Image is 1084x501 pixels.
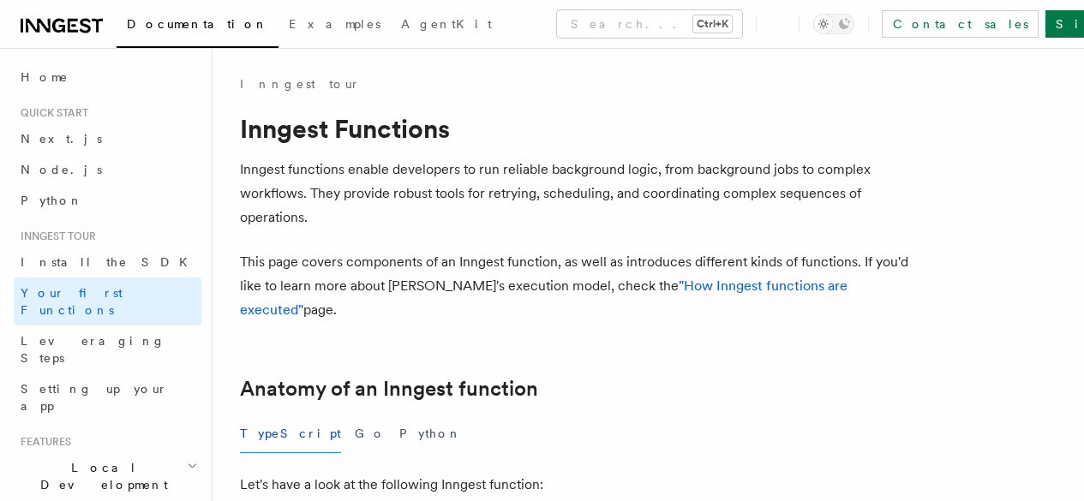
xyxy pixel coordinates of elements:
a: Setting up your app [14,373,201,421]
span: Quick start [14,106,88,120]
a: Python [14,185,201,216]
a: Contact sales [882,10,1039,38]
a: Your first Functions [14,277,201,325]
a: Node.js [14,154,201,185]
span: Your first Functions [21,286,123,317]
button: Search...Ctrl+K [557,10,742,38]
span: Inngest tour [14,230,96,243]
a: Leveraging Steps [14,325,201,373]
button: Toggle dark mode [813,14,854,34]
span: Next.js [21,132,102,146]
a: Anatomy of an Inngest function [240,377,538,401]
span: Local Development [14,459,187,493]
kbd: Ctrl+K [693,15,732,33]
span: Leveraging Steps [21,334,165,365]
span: Install the SDK [21,255,198,269]
a: Documentation [117,5,278,48]
span: Documentation [127,17,268,31]
button: Go [355,415,386,453]
a: Next.js [14,123,201,154]
button: Python [399,415,462,453]
p: Let's have a look at the following Inngest function: [240,473,925,497]
span: Features [14,435,71,449]
span: Setting up your app [21,382,168,413]
span: Node.js [21,163,102,176]
p: Inngest functions enable developers to run reliable background logic, from background jobs to com... [240,158,925,230]
a: Inngest tour [240,75,360,92]
a: Home [14,62,201,92]
span: Python [21,194,83,207]
button: Local Development [14,452,201,500]
span: Examples [289,17,380,31]
a: Install the SDK [14,247,201,277]
button: TypeScript [240,415,341,453]
p: This page covers components of an Inngest function, as well as introduces different kinds of func... [240,250,925,322]
span: AgentKit [401,17,492,31]
span: Home [21,69,69,86]
a: AgentKit [391,5,502,46]
h1: Inngest Functions [240,113,925,144]
a: Examples [278,5,391,46]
